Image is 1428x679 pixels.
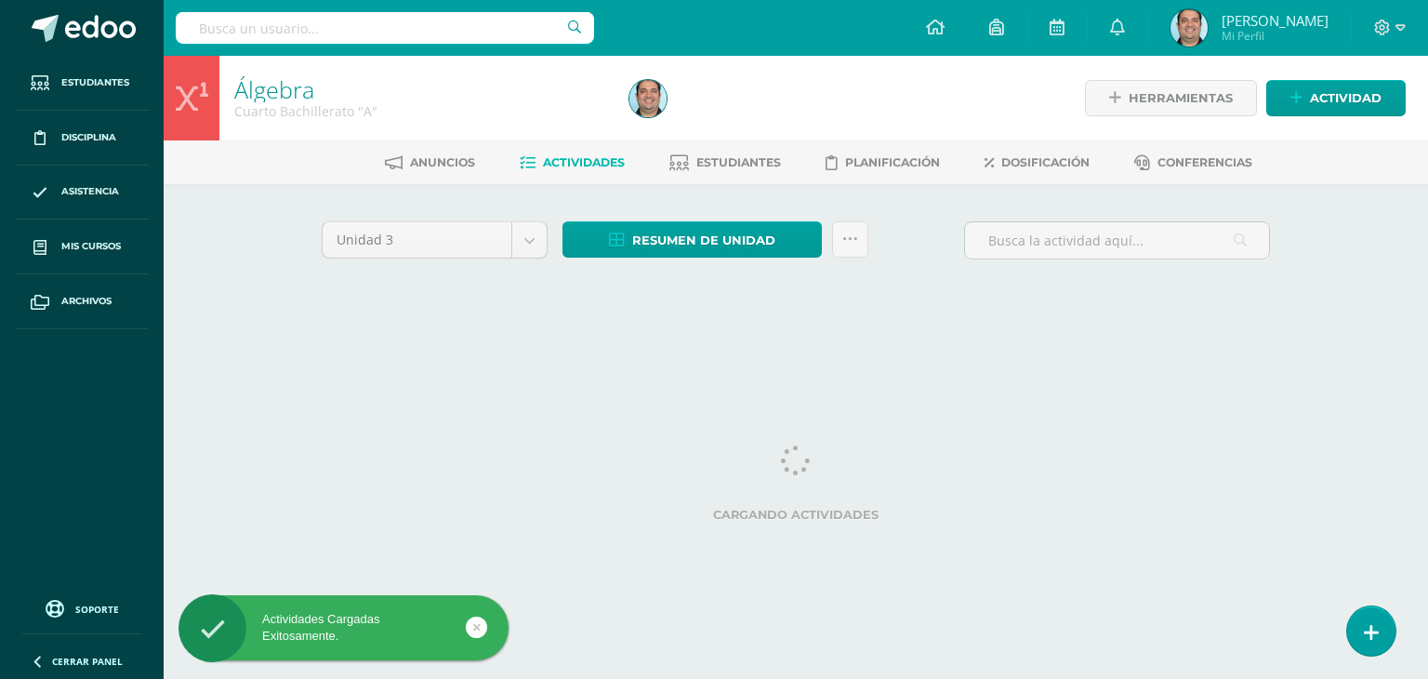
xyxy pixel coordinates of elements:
[322,508,1270,522] label: Cargando actividades
[61,184,119,199] span: Asistencia
[61,130,116,145] span: Disciplina
[15,274,149,329] a: Archivos
[1310,81,1382,115] span: Actividad
[845,155,940,169] span: Planificación
[1157,155,1252,169] span: Conferencias
[826,148,940,178] a: Planificación
[52,655,123,668] span: Cerrar panel
[543,155,625,169] span: Actividades
[61,239,121,254] span: Mis cursos
[75,603,119,616] span: Soporte
[410,155,475,169] span: Anuncios
[61,294,112,309] span: Archivos
[337,222,497,258] span: Unidad 3
[965,222,1269,259] input: Busca la actividad aquí...
[985,148,1090,178] a: Dosificación
[15,56,149,111] a: Estudiantes
[15,111,149,166] a: Disciplina
[520,148,625,178] a: Actividades
[1266,80,1406,116] a: Actividad
[696,155,781,169] span: Estudiantes
[61,75,129,90] span: Estudiantes
[385,148,475,178] a: Anuncios
[1085,80,1257,116] a: Herramientas
[178,611,509,645] div: Actividades Cargadas Exitosamente.
[234,102,607,120] div: Cuarto Bachillerato 'A'
[1001,155,1090,169] span: Dosificación
[234,76,607,102] h1: Álgebra
[22,595,141,620] a: Soporte
[1170,9,1208,47] img: e73e36176cd596232d986fe5ddd2832d.png
[1222,28,1329,44] span: Mi Perfil
[15,220,149,274] a: Mis cursos
[629,80,667,117] img: e73e36176cd596232d986fe5ddd2832d.png
[176,12,594,44] input: Busca un usuario...
[632,223,775,258] span: Resumen de unidad
[1222,11,1329,30] span: [PERSON_NAME]
[562,221,822,258] a: Resumen de unidad
[1129,81,1233,115] span: Herramientas
[669,148,781,178] a: Estudiantes
[234,73,314,105] a: Álgebra
[1134,148,1252,178] a: Conferencias
[323,222,547,258] a: Unidad 3
[15,166,149,220] a: Asistencia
